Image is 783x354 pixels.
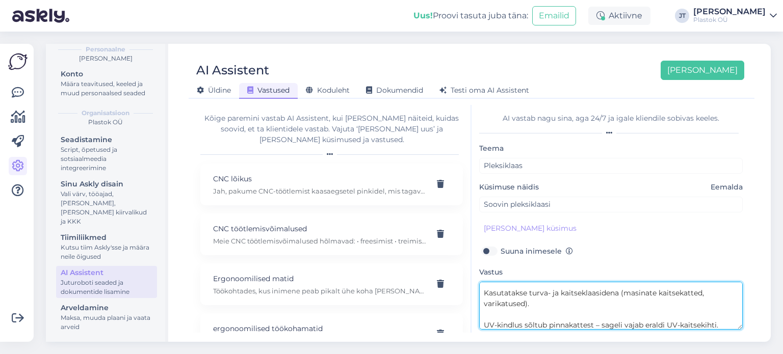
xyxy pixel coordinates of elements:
[61,69,152,79] div: Konto
[56,177,157,228] a: Sinu Askly disainVali värv, tööajad, [PERSON_NAME], [PERSON_NAME] kiirvalikud ja KKK
[213,323,426,334] p: ergonoomilised töökohamatid
[196,61,269,80] div: AI Assistent
[413,11,433,20] b: Uus!
[61,179,152,189] div: Sinu Askly disain
[479,113,743,124] div: AI vastab nagu sina, aga 24/7 ja igale kliendile sobivas keeles.
[61,134,152,145] div: Seadistamine
[479,182,743,193] label: Küsimuse näidis
[588,7,650,25] div: Aktiivne
[61,232,152,243] div: Tiimiliikmed
[8,52,28,71] img: Askly Logo
[200,113,463,145] div: Kõige paremini vastab AI Assistent, kui [PERSON_NAME] näiteid, kuidas soovid, et ta klientidele v...
[213,173,426,184] p: CNC lõikus
[213,186,426,196] p: Jah, pakume CNC-töötlemist kaasaegsetel pinkidel, mis tagavad kõrge täpsuse ja vastavuse etteantu...
[61,189,152,226] div: Vali värv, tööajad, [PERSON_NAME], [PERSON_NAME] kiirvalikud ja KKK
[56,266,157,298] a: AI AssistentJuturoboti seaded ja dokumentide lisamine
[213,223,426,234] p: CNC töötlemisvõimalused
[711,182,743,193] span: Eemalda
[479,282,743,330] textarea: Kui räägime pleksiklaasist, on oluline täpsustada, mida te silmas peate, sest seda nimetust kasut...
[197,86,231,95] span: Üldine
[56,231,157,263] a: TiimiliikmedKutsu tiim Askly'sse ja määra neile õigused
[200,263,463,305] div: Ergonoomilised matidTöökohtades, kus inimene peab pikalt ühe koha [PERSON_NAME], kasutatakse ergo...
[213,236,426,246] p: Meie CNC töötlemisvõimalused hõlmavad: • freesimist • treimist • saagimist Pakume kvaliteetseid d...
[439,86,529,95] span: Testi oma AI Assistent
[56,301,157,333] a: ArveldamineMaksa, muuda plaani ja vaata arveid
[86,45,125,54] b: Personaalne
[413,10,528,22] div: Proovi tasuta juba täna:
[693,8,777,24] a: [PERSON_NAME]Plastok OÜ
[306,86,350,95] span: Koduleht
[693,8,766,16] div: [PERSON_NAME]
[479,197,743,212] input: Näide kliendi küsimusest
[479,267,507,278] label: Vastus
[82,108,129,118] b: Organisatsioon
[61,145,152,173] div: Script, õpetused ja sotsiaalmeedia integreerimine
[61,243,152,261] div: Kutsu tiim Askly'sse ja määra neile õigused
[61,267,152,278] div: AI Assistent
[61,79,152,98] div: Määra teavitused, keeled ja muud personaalsed seaded
[479,158,743,174] input: Lisa teema
[247,86,290,95] span: Vastused
[479,221,581,236] button: [PERSON_NAME] küsimus
[61,278,152,296] div: Juturoboti seaded ja dokumentide lisamine
[61,313,152,332] div: Maksa, muuda plaani ja vaata arveid
[56,67,157,99] a: KontoMäära teavitused, keeled ja muud personaalsed seaded
[200,213,463,255] div: CNC töötlemisvõimalusedMeie CNC töötlemisvõimalused hõlmavad: • freesimist • treimist • saagimist...
[532,6,576,25] button: Emailid
[56,133,157,174] a: SeadistamineScript, õpetused ja sotsiaalmeedia integreerimine
[213,273,426,284] p: Ergonoomilised matid
[54,118,157,127] div: Plastok OÜ
[54,54,157,63] div: [PERSON_NAME]
[213,286,426,295] p: Töökohtades, kus inimene peab pikalt ühe koha [PERSON_NAME], kasutatakse ergonoomilisi töökohamat...
[693,16,766,24] div: Plastok OÜ
[61,303,152,313] div: Arveldamine
[366,86,423,95] span: Dokumendid
[200,164,463,205] div: CNC lõikusJah, pakume CNC-töötlemist kaasaegsetel pinkidel, mis tagavad kõrge täpsuse ja vastavus...
[479,143,508,154] label: Teema
[501,244,573,258] label: Suuna inimesele
[661,61,744,80] button: [PERSON_NAME]
[675,9,689,23] div: JT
